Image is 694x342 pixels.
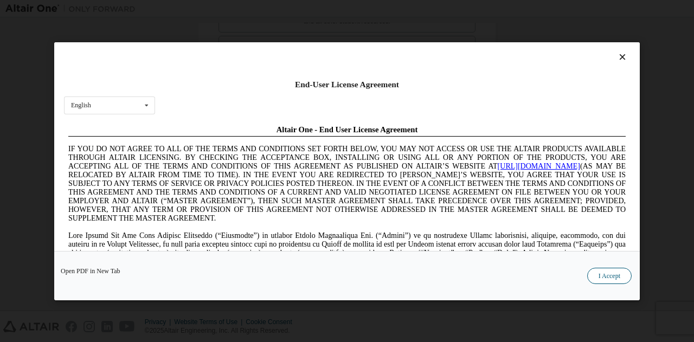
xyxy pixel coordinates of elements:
div: English [71,102,91,108]
span: IF YOU DO NOT AGREE TO ALL OF THE TERMS AND CONDITIONS SET FORTH BELOW, YOU MAY NOT ACCESS OR USE... [4,24,562,101]
div: End-User License Agreement [64,79,630,90]
span: Lore Ipsumd Sit Ame Cons Adipisc Elitseddo (“Eiusmodte”) in utlabor Etdolo Magnaaliqua Eni. (“Adm... [4,111,562,188]
a: Open PDF in New Tab [61,267,120,274]
span: Altair One - End User License Agreement [213,4,354,13]
button: I Accept [587,267,632,283]
a: [URL][DOMAIN_NAME] [434,41,516,49]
